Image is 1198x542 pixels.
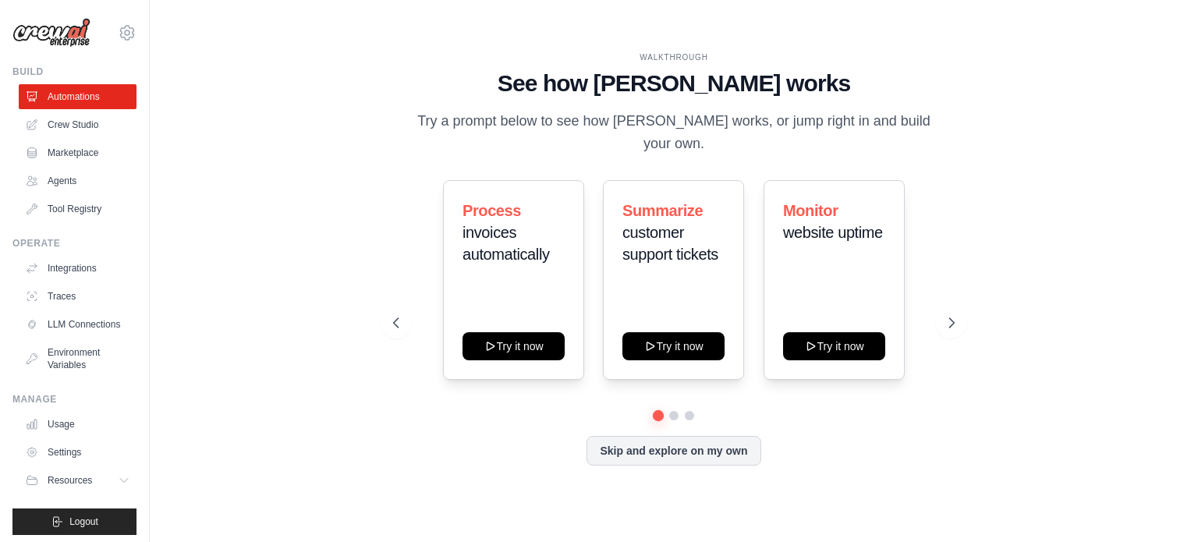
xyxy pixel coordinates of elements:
div: Manage [12,393,136,406]
button: Skip and explore on my own [587,436,760,466]
a: Tool Registry [19,197,136,221]
span: website uptime [783,224,883,241]
span: Process [463,202,521,219]
a: Crew Studio [19,112,136,137]
span: invoices automatically [463,224,550,263]
a: Integrations [19,256,136,281]
p: Try a prompt below to see how [PERSON_NAME] works, or jump right in and build your own. [412,110,936,156]
div: WALKTHROUGH [393,51,955,63]
span: Resources [48,474,92,487]
a: LLM Connections [19,312,136,337]
button: Try it now [783,332,885,360]
a: Environment Variables [19,340,136,377]
button: Logout [12,508,136,535]
span: Monitor [783,202,838,219]
span: Summarize [622,202,703,219]
span: Logout [69,515,98,528]
a: Automations [19,84,136,109]
a: Traces [19,284,136,309]
button: Resources [19,468,136,493]
a: Usage [19,412,136,437]
h1: See how [PERSON_NAME] works [393,69,955,97]
button: Try it now [463,332,565,360]
div: Operate [12,237,136,250]
a: Marketplace [19,140,136,165]
div: Build [12,66,136,78]
button: Try it now [622,332,725,360]
a: Settings [19,440,136,465]
a: Agents [19,168,136,193]
span: customer support tickets [622,224,718,263]
img: Logo [12,18,90,48]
